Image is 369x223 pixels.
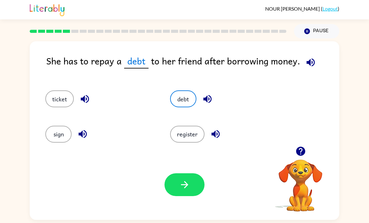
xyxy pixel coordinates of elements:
[294,24,339,38] button: Pause
[170,90,196,107] button: debt
[30,3,64,16] img: Literably
[265,6,321,12] span: NOUR [PERSON_NAME]
[269,150,332,212] video: Your browser must support playing .mp4 files to use Literably. Please try using another browser.
[124,54,149,68] span: debt
[322,6,338,12] a: Logout
[46,54,339,78] div: She has to repay a to her friend after borrowing money.
[45,126,72,143] button: sign
[170,126,205,143] button: register
[265,6,339,12] div: ( )
[45,90,74,107] button: ticket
